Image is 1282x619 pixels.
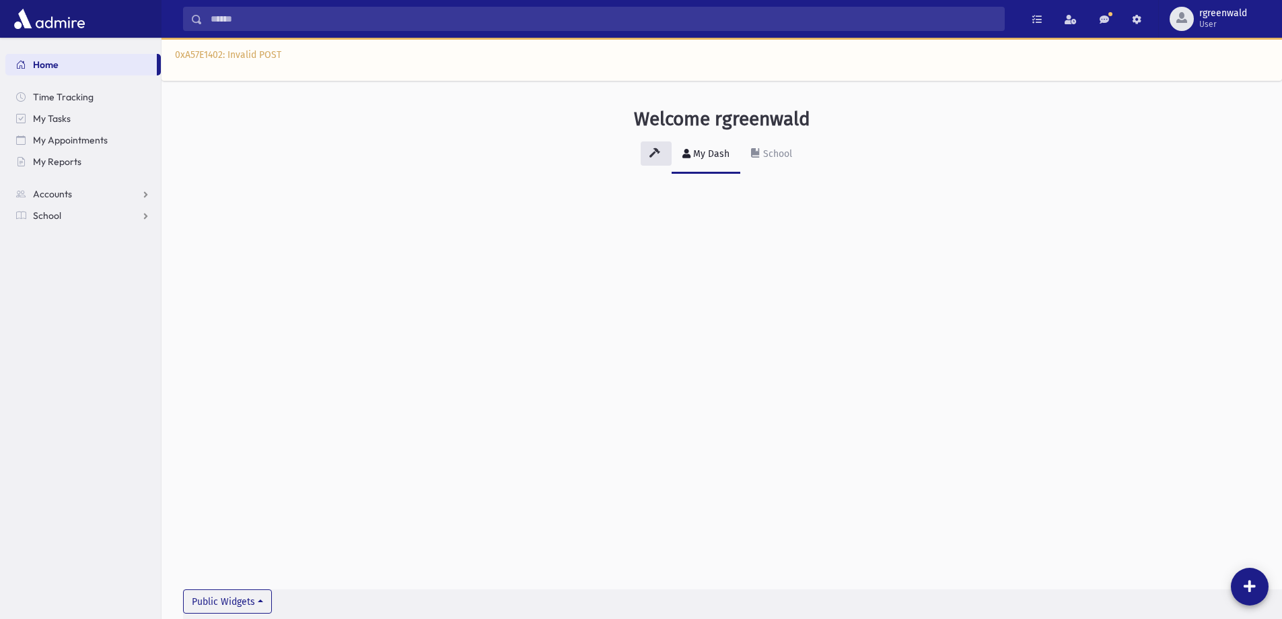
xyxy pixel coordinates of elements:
[1199,19,1247,30] span: User
[740,136,803,174] a: School
[5,129,161,151] a: My Appointments
[5,151,161,172] a: My Reports
[690,148,729,160] div: My Dash
[11,5,88,32] img: AdmirePro
[33,209,61,222] span: School
[5,108,161,129] a: My Tasks
[1199,8,1247,19] span: rgreenwald
[33,112,71,125] span: My Tasks
[634,108,810,131] h3: Welcome rgreenwald
[760,148,792,160] div: School
[5,183,161,205] a: Accounts
[5,205,161,226] a: School
[33,188,72,200] span: Accounts
[33,134,108,146] span: My Appointments
[33,91,94,103] span: Time Tracking
[5,54,157,75] a: Home
[672,136,740,174] a: My Dash
[162,38,1282,81] div: 0xA57E1402: Invalid POST
[183,589,272,614] button: Public Widgets
[5,86,161,108] a: Time Tracking
[33,59,59,71] span: Home
[33,156,81,168] span: My Reports
[203,7,1004,31] input: Search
